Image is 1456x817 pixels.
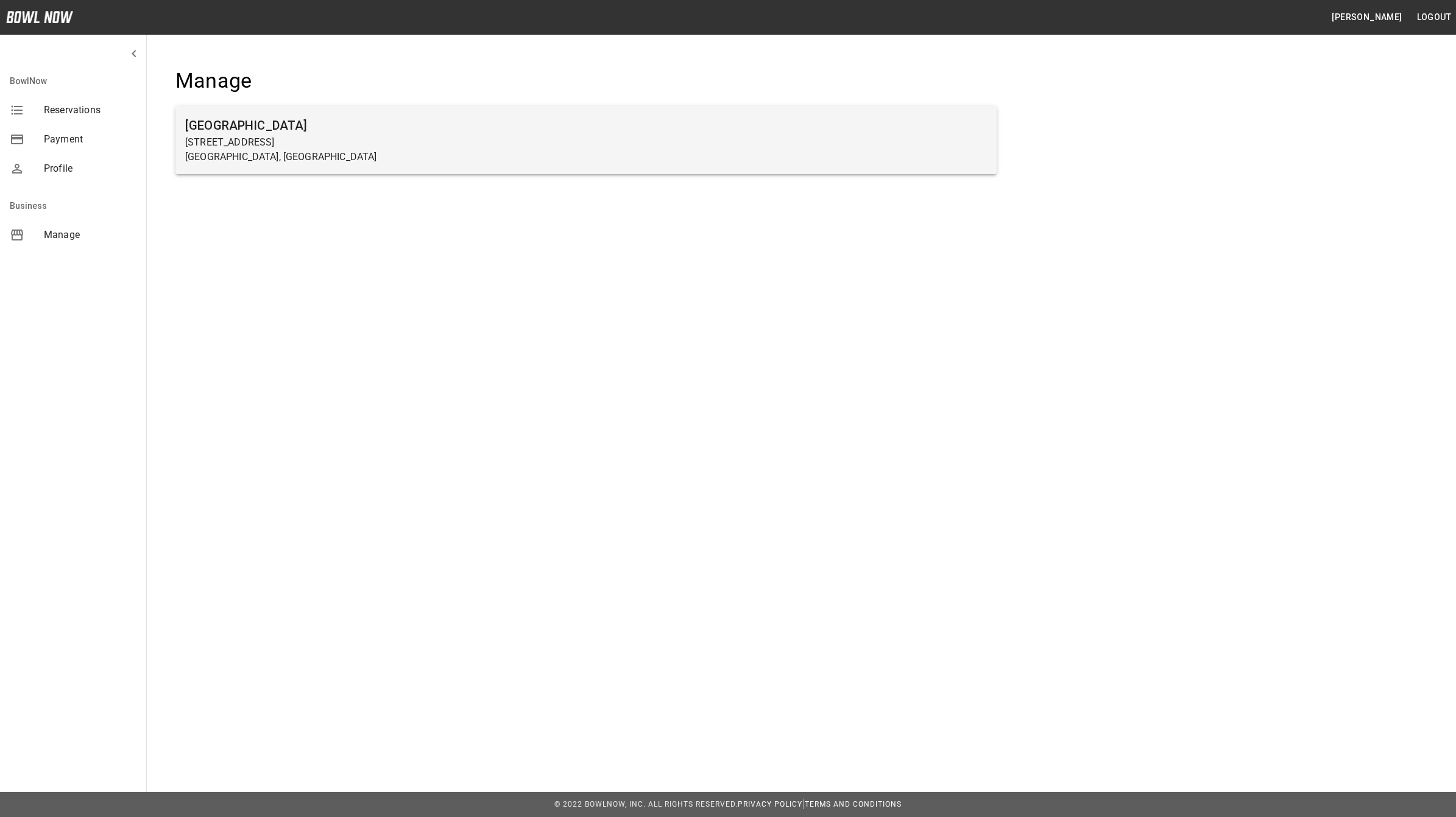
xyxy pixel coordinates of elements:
[554,800,738,808] span: © 2022 BowlNow, Inc. All Rights Reserved.
[44,228,136,242] span: Manage
[805,800,902,808] a: Terms and Conditions
[185,150,987,164] p: [GEOGRAPHIC_DATA], [GEOGRAPHIC_DATA]
[185,135,987,150] p: [STREET_ADDRESS]
[738,800,802,808] a: Privacy Policy
[44,103,136,117] span: Reservations
[185,116,987,135] h6: [GEOGRAPHIC_DATA]
[44,161,136,176] span: Profile
[175,68,997,94] h4: Manage
[6,11,73,23] img: logo
[1412,6,1456,29] button: Logout
[44,132,136,147] span: Payment
[1327,6,1407,29] button: [PERSON_NAME]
